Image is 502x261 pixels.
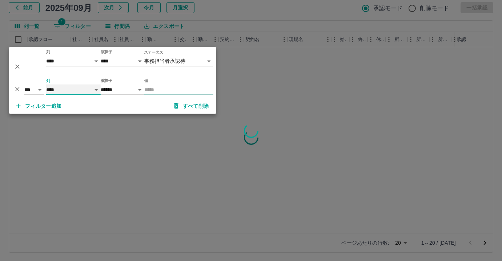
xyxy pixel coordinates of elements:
label: 列 [46,78,50,83]
button: 削除 [12,83,23,94]
label: 演算子 [101,49,112,55]
button: 削除 [12,61,23,72]
label: 値 [144,78,148,83]
label: 列 [46,49,50,55]
select: 論理演算子 [24,85,44,95]
button: すべて削除 [168,99,215,113]
button: フィルター追加 [11,99,68,113]
label: ステータス [144,50,163,55]
div: 事務担当者承認待 [144,56,213,66]
label: 演算子 [101,78,112,83]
